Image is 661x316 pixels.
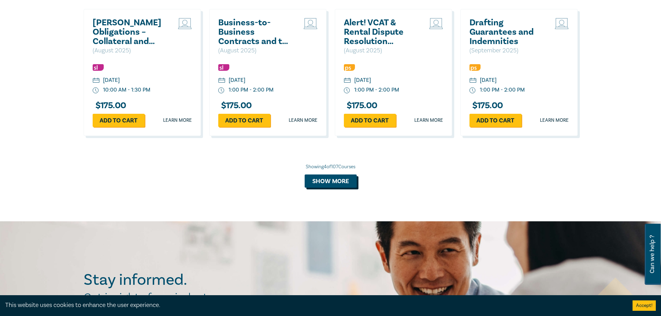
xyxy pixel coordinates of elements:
div: [DATE] [229,76,245,84]
p: ( August 2025 ) [93,46,167,55]
h3: $ 175.00 [344,101,378,110]
img: watch [93,87,99,94]
h3: $ 175.00 [93,101,126,110]
div: This website uses cookies to enhance the user experience. [5,301,622,310]
a: Learn more [163,117,192,124]
h2: Stay informed. [84,271,247,289]
div: Showing 4 of 107 Courses [84,163,578,170]
div: 1:00 PM - 2:00 PM [480,86,525,94]
div: 1:00 PM - 2:00 PM [229,86,273,94]
button: Accept cookies [633,300,656,311]
h3: $ 175.00 [218,101,252,110]
img: watch [469,87,476,94]
a: Add to cart [469,114,522,127]
img: calendar [218,78,225,84]
img: Professional Skills [469,64,481,71]
img: calendar [93,78,100,84]
img: calendar [344,78,351,84]
div: [DATE] [103,76,120,84]
img: Live Stream [304,18,317,29]
a: Learn more [540,117,569,124]
a: Add to cart [344,114,396,127]
span: Can we help ? [649,228,655,281]
a: [PERSON_NAME] Obligations – Collateral and Strategic Uses [93,18,167,46]
p: ( September 2025 ) [469,46,544,55]
div: 1:00 PM - 2:00 PM [354,86,399,94]
img: calendar [469,78,476,84]
a: Drafting Guarantees and Indemnities [469,18,544,46]
img: Substantive Law [93,64,104,71]
a: Alert! VCAT & Rental Dispute Resolution Victoria Reforms 2025 [344,18,418,46]
img: watch [218,87,224,94]
div: [DATE] [480,76,497,84]
img: watch [344,87,350,94]
a: Business-to-Business Contracts and the ACL: What Every Drafter Needs to Know [218,18,293,46]
h3: $ 175.00 [469,101,503,110]
img: Live Stream [429,18,443,29]
a: Add to cart [93,114,145,127]
div: [DATE] [354,76,371,84]
a: Learn more [414,117,443,124]
button: Show more [305,174,357,188]
img: Live Stream [178,18,192,29]
img: Live Stream [555,18,569,29]
a: Learn more [289,117,317,124]
img: Professional Skills [344,64,355,71]
div: 10:00 AM - 1:30 PM [103,86,150,94]
a: Add to cart [218,114,270,127]
p: ( August 2025 ) [218,46,293,55]
img: Substantive Law [218,64,229,71]
p: ( August 2025 ) [344,46,418,55]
